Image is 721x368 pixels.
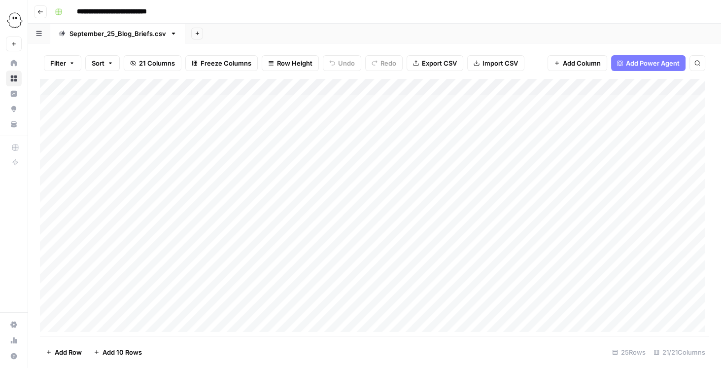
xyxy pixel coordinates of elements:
[92,58,104,68] span: Sort
[626,58,680,68] span: Add Power Agent
[69,29,166,38] div: September_25_Blog_Briefs.csv
[650,344,709,360] div: 21/21 Columns
[85,55,120,71] button: Sort
[6,86,22,102] a: Insights
[6,71,22,86] a: Browse
[338,58,355,68] span: Undo
[139,58,175,68] span: 21 Columns
[563,58,601,68] span: Add Column
[422,58,457,68] span: Export CSV
[6,332,22,348] a: Usage
[88,344,148,360] button: Add 10 Rows
[40,344,88,360] button: Add Row
[608,344,650,360] div: 25 Rows
[277,58,312,68] span: Row Height
[6,317,22,332] a: Settings
[6,8,22,33] button: Workspace: PhantomBuster
[103,347,142,357] span: Add 10 Rows
[407,55,463,71] button: Export CSV
[6,348,22,364] button: Help + Support
[323,55,361,71] button: Undo
[6,55,22,71] a: Home
[482,58,518,68] span: Import CSV
[6,101,22,117] a: Opportunities
[6,116,22,132] a: Your Data
[6,11,24,29] img: PhantomBuster Logo
[611,55,686,71] button: Add Power Agent
[185,55,258,71] button: Freeze Columns
[548,55,607,71] button: Add Column
[50,24,185,43] a: September_25_Blog_Briefs.csv
[262,55,319,71] button: Row Height
[201,58,251,68] span: Freeze Columns
[50,58,66,68] span: Filter
[467,55,524,71] button: Import CSV
[380,58,396,68] span: Redo
[44,55,81,71] button: Filter
[55,347,82,357] span: Add Row
[365,55,403,71] button: Redo
[124,55,181,71] button: 21 Columns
